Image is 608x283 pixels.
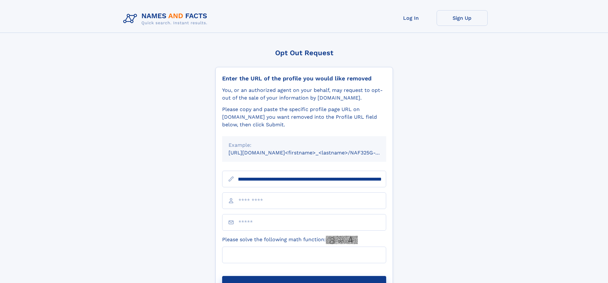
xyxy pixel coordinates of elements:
[222,75,386,82] div: Enter the URL of the profile you would like removed
[229,141,380,149] div: Example:
[222,236,358,244] label: Please solve the following math function:
[222,106,386,129] div: Please copy and paste the specific profile page URL on [DOMAIN_NAME] you want removed into the Pr...
[437,10,488,26] a: Sign Up
[229,150,398,156] small: [URL][DOMAIN_NAME]<firstname>_<lastname>/NAF325G-xxxxxxxx
[222,86,386,102] div: You, or an authorized agent on your behalf, may request to opt-out of the sale of your informatio...
[121,10,213,27] img: Logo Names and Facts
[215,49,393,57] div: Opt Out Request
[386,10,437,26] a: Log In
